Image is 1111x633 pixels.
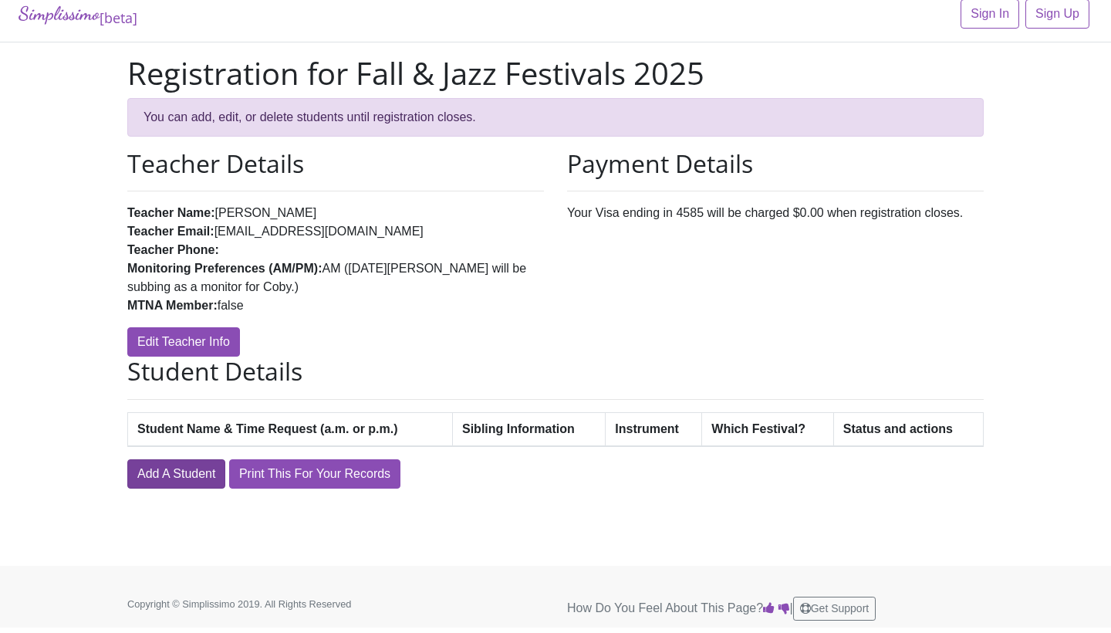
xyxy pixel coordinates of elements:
p: How Do You Feel About This Page? | [567,597,984,621]
th: Status and actions [833,412,983,446]
th: Sibling Information [452,412,605,446]
strong: Teacher Phone: [127,243,219,256]
h2: Student Details [127,357,984,386]
sub: [beta] [100,8,137,27]
a: Print This For Your Records [229,459,400,489]
h2: Teacher Details [127,149,544,178]
div: Your Visa ending in 4585 will be charged $0.00 when registration closes. [555,149,995,357]
th: Instrument [606,412,702,446]
p: Copyright © Simplissimo 2019. All Rights Reserved [127,597,397,611]
strong: Monitoring Preferences (AM/PM): [127,262,322,275]
li: [EMAIL_ADDRESS][DOMAIN_NAME] [127,222,544,241]
strong: MTNA Member: [127,299,218,312]
strong: Teacher Email: [127,225,214,238]
a: Edit Teacher Info [127,327,240,357]
h2: Payment Details [567,149,984,178]
div: You can add, edit, or delete students until registration closes. [127,98,984,137]
th: Which Festival? [702,412,833,446]
h1: Registration for Fall & Jazz Festivals 2025 [127,55,984,92]
a: Add A Student [127,459,225,489]
th: Student Name & Time Request (a.m. or p.m.) [128,412,453,446]
button: Get Support [793,597,876,621]
strong: Teacher Name: [127,206,215,219]
li: [PERSON_NAME] [127,204,544,222]
li: false [127,296,544,315]
li: AM ([DATE][PERSON_NAME] will be subbing as a monitor for Coby.) [127,259,544,296]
